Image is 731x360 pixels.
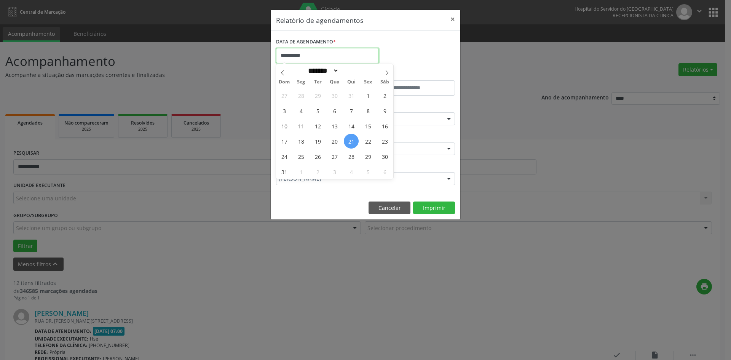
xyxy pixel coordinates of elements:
[294,164,308,179] span: Setembro 1, 2025
[377,134,392,149] span: Agosto 23, 2025
[327,149,342,164] span: Agosto 27, 2025
[277,149,292,164] span: Agosto 24, 2025
[377,164,392,179] span: Setembro 6, 2025
[277,164,292,179] span: Agosto 31, 2025
[276,15,363,25] h5: Relatório de agendamentos
[277,118,292,133] span: Agosto 10, 2025
[344,88,359,103] span: Julho 31, 2025
[361,164,375,179] span: Setembro 5, 2025
[310,118,325,133] span: Agosto 12, 2025
[294,118,308,133] span: Agosto 11, 2025
[344,103,359,118] span: Agosto 7, 2025
[361,134,375,149] span: Agosto 22, 2025
[294,134,308,149] span: Agosto 18, 2025
[339,67,364,75] input: Year
[344,134,359,149] span: Agosto 21, 2025
[277,88,292,103] span: Julho 27, 2025
[310,88,325,103] span: Julho 29, 2025
[344,118,359,133] span: Agosto 14, 2025
[326,80,343,85] span: Qua
[277,103,292,118] span: Agosto 3, 2025
[294,88,308,103] span: Julho 28, 2025
[445,10,460,29] button: Close
[277,134,292,149] span: Agosto 17, 2025
[361,149,375,164] span: Agosto 29, 2025
[310,80,326,85] span: Ter
[327,88,342,103] span: Julho 30, 2025
[361,88,375,103] span: Agosto 1, 2025
[276,36,336,48] label: DATA DE AGENDAMENTO
[310,149,325,164] span: Agosto 26, 2025
[377,118,392,133] span: Agosto 16, 2025
[293,80,310,85] span: Seg
[377,103,392,118] span: Agosto 9, 2025
[305,67,339,75] select: Month
[327,103,342,118] span: Agosto 6, 2025
[294,149,308,164] span: Agosto 25, 2025
[377,80,393,85] span: Sáb
[367,69,455,80] label: ATÉ
[310,164,325,179] span: Setembro 2, 2025
[294,103,308,118] span: Agosto 4, 2025
[361,118,375,133] span: Agosto 15, 2025
[276,80,293,85] span: Dom
[360,80,377,85] span: Sex
[413,202,455,214] button: Imprimir
[327,134,342,149] span: Agosto 20, 2025
[377,149,392,164] span: Agosto 30, 2025
[377,88,392,103] span: Agosto 2, 2025
[344,149,359,164] span: Agosto 28, 2025
[310,134,325,149] span: Agosto 19, 2025
[344,164,359,179] span: Setembro 4, 2025
[343,80,360,85] span: Qui
[310,103,325,118] span: Agosto 5, 2025
[327,164,342,179] span: Setembro 3, 2025
[369,202,410,214] button: Cancelar
[327,118,342,133] span: Agosto 13, 2025
[361,103,375,118] span: Agosto 8, 2025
